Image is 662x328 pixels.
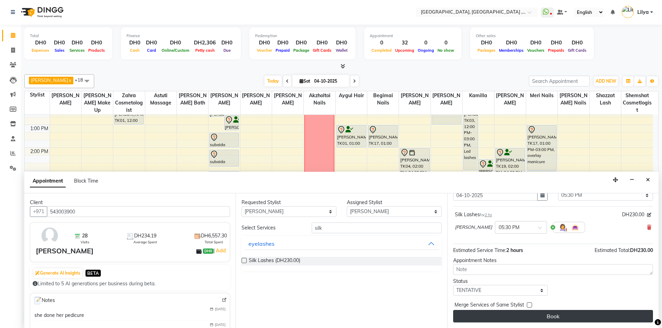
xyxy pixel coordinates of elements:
div: subaida zaraooni, TK08, 02:05 PM-02:50 PM, Eyebrow modelling+color+cleaning [210,150,239,166]
div: 0 [436,39,456,47]
img: Lilya [622,6,634,18]
span: DH0 [203,249,213,254]
span: [DATE] [215,306,226,312]
span: [PERSON_NAME] make up [82,91,113,115]
img: Interior.png [571,223,579,232]
span: Appointment [30,175,66,187]
div: 0 [416,39,436,47]
div: [PERSON_NAME], TK17, 01:00 PM-03:00 PM, overlay manicure [527,125,556,170]
span: 2 hr [485,212,492,217]
span: [PERSON_NAME] [431,91,462,107]
span: Visits [81,239,89,245]
span: Estimated Total: [595,247,630,253]
span: Packages [476,48,497,53]
span: Kamilla [463,91,494,100]
span: [PERSON_NAME] [50,91,81,107]
div: DH0 [160,39,191,47]
div: DH2,306 [191,39,219,47]
div: DH0 [68,39,87,47]
span: 28 [82,232,88,239]
span: Prepaids [546,48,566,53]
input: Search by service name [312,222,442,233]
div: Huda Al bahar, TK14, 03:00 PM-05:05 PM, eyebrow lifting full set ( tinting,cleaning,lifting) [210,171,224,218]
div: Status [453,278,548,285]
div: [PERSON_NAME], TK19, 02:00 PM-04:30 PM, classic eyelash extension [496,148,525,204]
div: [PERSON_NAME], TK23, 03:00 PM-05:00 PM, overlay manicure [527,171,556,216]
span: Voucher [255,48,274,53]
div: Assigned Stylist [347,199,442,206]
span: Completed [370,48,393,53]
span: ADD NEW [596,78,616,84]
div: 0 [370,39,393,47]
div: Client [30,199,230,206]
input: Search by Name/Mobile/Email/Code [47,206,230,217]
span: Notes [33,296,55,305]
span: 2 hours [506,247,523,253]
div: [PERSON_NAME], TK01, 01:00 PM-02:00 PM, Medium hair blow dry [337,125,366,147]
span: Gift Cards [566,48,588,53]
div: DH0 [219,39,235,47]
span: [PERSON_NAME] [31,77,68,83]
span: Services [68,48,87,53]
span: Expenses [30,48,51,53]
div: Redemption [255,33,350,39]
span: Astuti massage [145,91,177,107]
span: DH234.19 [134,232,156,239]
div: 3:00 PM [29,171,50,178]
div: 32 [393,39,416,47]
div: 1:00 PM [29,125,50,132]
div: Requested Stylist [242,199,336,206]
div: Huda Al bahar, TK14, 03:00 PM-04:00 PM, eyelash lifting [224,171,239,193]
i: Edit price [647,213,651,217]
div: Other sales [476,33,588,39]
span: Vouchers [525,48,546,53]
span: Wallet [334,48,349,53]
span: Block Time [74,178,98,184]
span: BETA [85,270,101,276]
span: No show [436,48,456,53]
span: [PERSON_NAME] [209,91,240,107]
span: Upcoming [393,48,416,53]
span: Petty cash [194,48,216,53]
img: Hairdresser.png [558,223,567,232]
div: DH0 [546,39,566,47]
span: Today [264,76,282,86]
div: Limited to 5 AI generations per business during beta. [33,280,227,287]
span: [PERSON_NAME] [272,91,303,107]
div: Appointment [370,33,456,39]
span: [DATE] [215,322,226,327]
div: [PERSON_NAME], TK17, 01:00 PM-02:00 PM, pedicure gel [368,125,398,147]
span: [PERSON_NAME] nails [558,91,589,107]
div: DH0 [126,39,143,47]
input: yyyy-mm-dd [453,190,538,201]
div: DH0 [292,39,311,47]
span: Card [145,48,158,53]
span: Sat [298,78,312,84]
span: Shazzat lash [590,91,621,107]
div: Stylist [25,91,50,99]
span: Online/Custom [160,48,191,53]
span: Begimai nails [367,91,399,107]
span: Silk Lashes (DH230.00) [249,257,300,266]
span: DH6,557.30 [201,232,227,239]
div: 2:00 PM [29,148,50,155]
div: DH0 [51,39,68,47]
input: 2025-10-04 [312,76,347,86]
div: [PERSON_NAME], TK03, 12:00 PM-03:00 PM, Led lashes [464,102,478,170]
span: DH230.00 [630,247,653,253]
div: Total [30,33,107,39]
span: Due [222,48,232,53]
a: x [68,77,71,83]
span: Memberships [497,48,525,53]
span: +18 [75,77,88,83]
div: subaida zaraooni, TK08, 01:20 PM-02:00 PM, eyebrow cleaning [210,133,239,147]
div: Appointment Notes [453,257,653,264]
span: [PERSON_NAME] bath [177,91,208,107]
span: zahra cosmetologist [113,91,145,115]
span: Gift Cards [311,48,333,53]
span: Average Spent [133,239,157,245]
img: avatar [40,226,60,246]
a: Add [215,246,227,255]
img: logo [18,2,65,22]
span: Lilya [637,9,649,16]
